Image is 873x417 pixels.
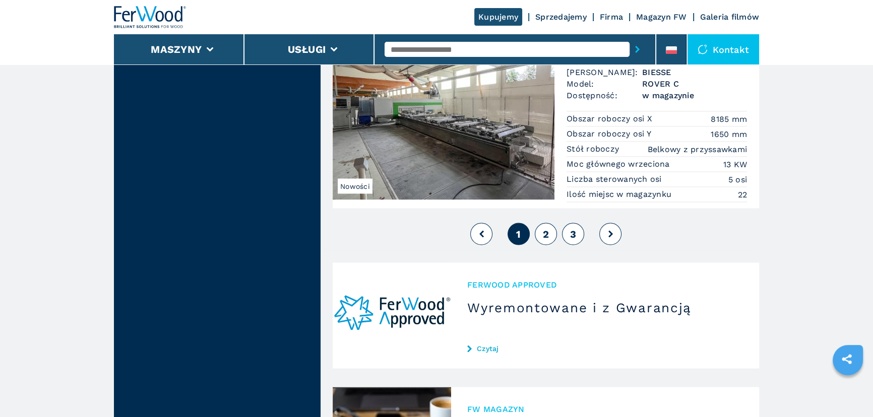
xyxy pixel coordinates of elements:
button: 2 [535,223,557,245]
img: Kontakt [698,44,708,54]
h3: Wyremontowane i z Gwarancją [467,300,743,316]
button: submit-button [630,38,645,61]
img: Ferwood [114,6,186,28]
em: 5 osi [728,174,747,185]
p: Moc głównego wrzeciona [567,159,672,170]
a: Kupujemy [474,8,522,26]
h3: BIESSE [642,66,747,78]
span: Nowości [338,179,372,194]
em: 13 KW [723,159,747,170]
span: Ferwood Approved [467,279,743,291]
em: Belkowy z przyssawkami [648,144,747,155]
span: 2 [543,228,549,240]
p: Stół roboczy [567,144,621,155]
a: sharethis [834,346,859,372]
a: Sprzedajemy [535,12,587,22]
span: Model: [567,78,642,90]
a: Firma [600,12,623,22]
p: Obszar roboczy osi Y [567,128,654,140]
iframe: Chat [830,372,865,409]
p: Obszar roboczy osi X [567,113,655,124]
span: w magazynie [642,90,747,101]
h3: ROVER C [642,78,747,90]
button: Maszyny [151,43,202,55]
span: 1 [516,228,521,240]
em: 22 [738,189,747,200]
a: Magazyn FW [636,12,687,22]
button: 3 [562,223,584,245]
div: Kontakt [688,34,759,64]
a: Czytaj [467,344,743,353]
img: Wyremontowane i z Gwarancją [333,263,451,369]
button: Usługi [288,43,326,55]
em: 8185 mm [711,113,747,125]
span: Dostępność: [567,90,642,101]
a: Centra Obróbcze 5 Osiowe BIESSE ROVER CNowościCentra Obróbcze 5 OsioweKod:008184[PERSON_NAME]:BIE... [333,29,759,208]
button: 1 [508,223,530,245]
span: 3 [570,228,576,240]
span: FW MAGAZYN [467,403,743,415]
span: [PERSON_NAME]: [567,66,642,78]
p: Ilość miejsc w magazynku [567,189,674,200]
img: Centra Obróbcze 5 Osiowe BIESSE ROVER C [333,29,554,200]
a: Galeria filmów [700,12,760,22]
p: Liczba sterowanych osi [567,174,664,185]
em: 1650 mm [711,128,747,140]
